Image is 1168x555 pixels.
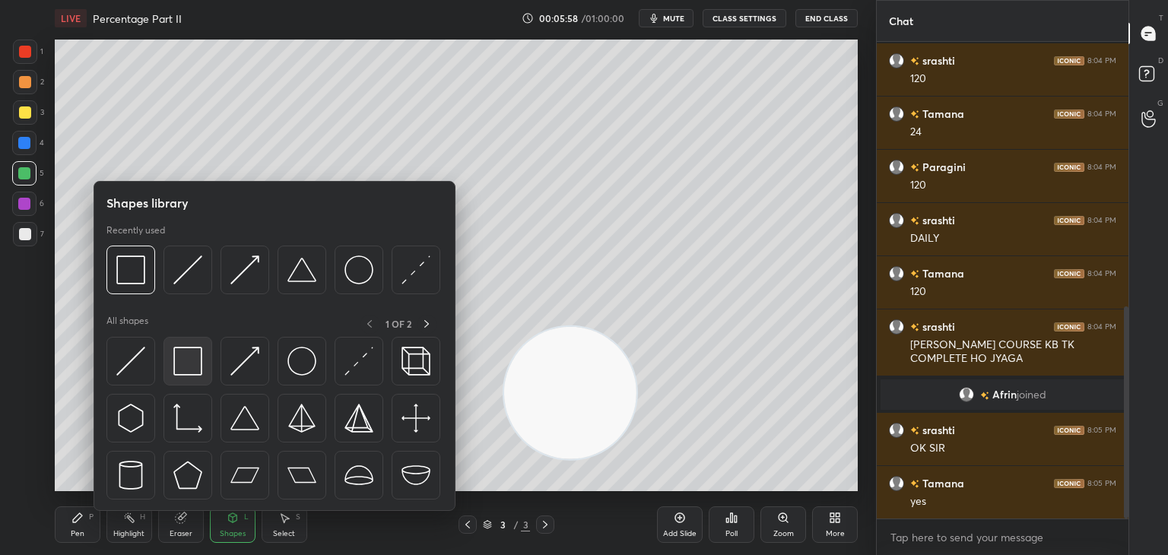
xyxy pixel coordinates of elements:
[296,513,300,521] div: S
[116,461,145,490] img: svg+xml;charset=utf-8,%3Csvg%20xmlns%3D%22http%3A%2F%2Fwww.w3.org%2F2000%2Fsvg%22%20width%3D%2228...
[889,213,904,228] img: default.png
[1159,12,1163,24] p: T
[910,178,1116,193] div: 120
[919,159,966,175] h6: Paragini
[173,404,202,433] img: svg+xml;charset=utf-8,%3Csvg%20xmlns%3D%22http%3A%2F%2Fwww.w3.org%2F2000%2Fsvg%22%20width%3D%2233...
[93,11,182,26] h4: Percentage Part II
[220,530,246,538] div: Shapes
[910,110,919,119] img: no-rating-badge.077c3623.svg
[773,530,794,538] div: Zoom
[1087,216,1116,225] div: 8:04 PM
[889,319,904,335] img: default.png
[106,194,189,212] h5: Shapes library
[992,388,1017,401] span: Afrin
[401,255,430,284] img: svg+xml;charset=utf-8,%3Csvg%20xmlns%3D%22http%3A%2F%2Fwww.w3.org%2F2000%2Fsvg%22%20width%3D%2230...
[980,392,989,400] img: no-rating-badge.077c3623.svg
[910,270,919,278] img: no-rating-badge.077c3623.svg
[910,480,919,488] img: no-rating-badge.077c3623.svg
[1158,55,1163,66] p: D
[344,461,373,490] img: svg+xml;charset=utf-8,%3Csvg%20xmlns%3D%22http%3A%2F%2Fwww.w3.org%2F2000%2Fsvg%22%20width%3D%2238...
[513,520,518,529] div: /
[889,106,904,122] img: default.png
[13,70,44,94] div: 2
[919,106,964,122] h6: Tamana
[910,217,919,225] img: no-rating-badge.077c3623.svg
[889,53,904,68] img: default.png
[401,404,430,433] img: svg+xml;charset=utf-8,%3Csvg%20xmlns%3D%22http%3A%2F%2Fwww.w3.org%2F2000%2Fsvg%22%20width%3D%2240...
[910,163,919,172] img: no-rating-badge.077c3623.svg
[1087,109,1116,119] div: 8:04 PM
[1054,479,1084,488] img: iconic-dark.1390631f.png
[230,461,259,490] img: svg+xml;charset=utf-8,%3Csvg%20xmlns%3D%22http%3A%2F%2Fwww.w3.org%2F2000%2Fsvg%22%20width%3D%2244...
[13,100,44,125] div: 3
[889,423,904,438] img: default.png
[71,530,84,538] div: Pen
[173,255,202,284] img: svg+xml;charset=utf-8,%3Csvg%20xmlns%3D%22http%3A%2F%2Fwww.w3.org%2F2000%2Fsvg%22%20width%3D%2230...
[639,9,693,27] button: mute
[140,513,145,521] div: H
[919,475,964,491] h6: Tamana
[116,404,145,433] img: svg+xml;charset=utf-8,%3Csvg%20xmlns%3D%22http%3A%2F%2Fwww.w3.org%2F2000%2Fsvg%22%20width%3D%2230...
[495,520,510,529] div: 3
[173,347,202,376] img: svg+xml;charset=utf-8,%3Csvg%20xmlns%3D%22http%3A%2F%2Fwww.w3.org%2F2000%2Fsvg%22%20width%3D%2234...
[344,347,373,376] img: svg+xml;charset=utf-8,%3Csvg%20xmlns%3D%22http%3A%2F%2Fwww.w3.org%2F2000%2Fsvg%22%20width%3D%2230...
[889,476,904,491] img: default.png
[106,315,148,334] p: All shapes
[795,9,858,27] button: End Class
[287,461,316,490] img: svg+xml;charset=utf-8,%3Csvg%20xmlns%3D%22http%3A%2F%2Fwww.w3.org%2F2000%2Fsvg%22%20width%3D%2244...
[401,461,430,490] img: svg+xml;charset=utf-8,%3Csvg%20xmlns%3D%22http%3A%2F%2Fwww.w3.org%2F2000%2Fsvg%22%20width%3D%2238...
[116,347,145,376] img: svg+xml;charset=utf-8,%3Csvg%20xmlns%3D%22http%3A%2F%2Fwww.w3.org%2F2000%2Fsvg%22%20width%3D%2230...
[877,42,1128,519] div: grid
[910,57,919,65] img: no-rating-badge.077c3623.svg
[1087,426,1116,435] div: 8:05 PM
[55,9,87,27] div: LIVE
[910,338,1116,366] div: [PERSON_NAME] COURSE KB TK COMPLETE HO JYAGA
[1054,269,1084,278] img: iconic-dark.1390631f.png
[116,255,145,284] img: svg+xml;charset=utf-8,%3Csvg%20xmlns%3D%22http%3A%2F%2Fwww.w3.org%2F2000%2Fsvg%22%20width%3D%2234...
[287,347,316,376] img: svg+xml;charset=utf-8,%3Csvg%20xmlns%3D%22http%3A%2F%2Fwww.w3.org%2F2000%2Fsvg%22%20width%3D%2236...
[1054,163,1084,172] img: iconic-dark.1390631f.png
[287,255,316,284] img: svg+xml;charset=utf-8,%3Csvg%20xmlns%3D%22http%3A%2F%2Fwww.w3.org%2F2000%2Fsvg%22%20width%3D%2238...
[521,518,530,531] div: 3
[12,131,44,155] div: 4
[910,323,919,331] img: no-rating-badge.077c3623.svg
[910,441,1116,456] div: OK SIR
[826,530,845,538] div: More
[919,212,955,228] h6: srashti
[287,404,316,433] img: svg+xml;charset=utf-8,%3Csvg%20xmlns%3D%22http%3A%2F%2Fwww.w3.org%2F2000%2Fsvg%22%20width%3D%2234...
[173,461,202,490] img: svg+xml;charset=utf-8,%3Csvg%20xmlns%3D%22http%3A%2F%2Fwww.w3.org%2F2000%2Fsvg%22%20width%3D%2234...
[1017,388,1046,401] span: joined
[663,530,697,538] div: Add Slide
[273,530,295,538] div: Select
[725,530,738,538] div: Poll
[12,161,44,186] div: 5
[910,284,1116,300] div: 120
[13,222,44,246] div: 7
[1087,163,1116,172] div: 8:04 PM
[919,319,955,335] h6: srashti
[106,224,165,236] p: Recently used
[89,513,94,521] div: P
[919,265,964,281] h6: Tamana
[1087,479,1116,488] div: 8:05 PM
[230,404,259,433] img: svg+xml;charset=utf-8,%3Csvg%20xmlns%3D%22http%3A%2F%2Fwww.w3.org%2F2000%2Fsvg%22%20width%3D%2238...
[344,255,373,284] img: svg+xml;charset=utf-8,%3Csvg%20xmlns%3D%22http%3A%2F%2Fwww.w3.org%2F2000%2Fsvg%22%20width%3D%2236...
[919,422,955,438] h6: srashti
[13,40,43,64] div: 1
[910,71,1116,87] div: 120
[1087,269,1116,278] div: 8:04 PM
[910,427,919,435] img: no-rating-badge.077c3623.svg
[113,530,144,538] div: Highlight
[1054,322,1084,331] img: iconic-dark.1390631f.png
[344,404,373,433] img: svg+xml;charset=utf-8,%3Csvg%20xmlns%3D%22http%3A%2F%2Fwww.w3.org%2F2000%2Fsvg%22%20width%3D%2234...
[244,513,249,521] div: L
[910,125,1116,140] div: 24
[663,13,684,24] span: mute
[1054,56,1084,65] img: iconic-dark.1390631f.png
[230,255,259,284] img: svg+xml;charset=utf-8,%3Csvg%20xmlns%3D%22http%3A%2F%2Fwww.w3.org%2F2000%2Fsvg%22%20width%3D%2230...
[1054,109,1084,119] img: iconic-dark.1390631f.png
[1157,97,1163,109] p: G
[889,160,904,175] img: default.png
[1087,56,1116,65] div: 8:04 PM
[230,347,259,376] img: svg+xml;charset=utf-8,%3Csvg%20xmlns%3D%22http%3A%2F%2Fwww.w3.org%2F2000%2Fsvg%22%20width%3D%2230...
